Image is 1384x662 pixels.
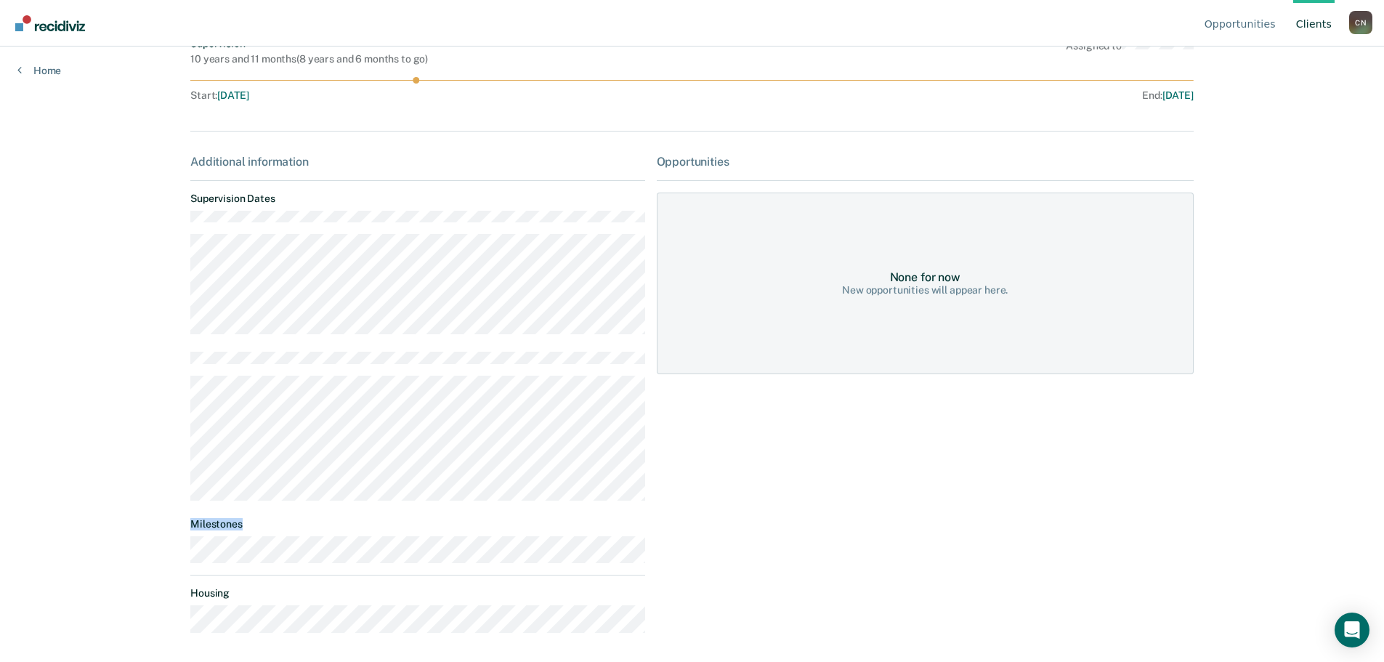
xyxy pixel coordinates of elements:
[15,15,85,31] img: Recidiviz
[190,193,644,205] dt: Supervision Dates
[1349,11,1372,34] button: Profile dropdown button
[1066,38,1193,65] div: Assigned to
[1162,89,1194,101] span: [DATE]
[190,53,428,65] div: 10 years and 11 months ( 8 years and 6 months to go )
[217,89,248,101] span: [DATE]
[842,284,1008,296] div: New opportunities will appear here.
[890,270,960,284] div: None for now
[190,518,644,530] dt: Milestones
[1349,11,1372,34] div: C N
[657,155,1194,169] div: Opportunities
[190,155,644,169] div: Additional information
[190,587,644,600] dt: Housing
[17,64,61,77] a: Home
[190,89,692,102] div: Start :
[698,89,1194,102] div: End :
[1335,613,1369,647] div: Open Intercom Messenger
